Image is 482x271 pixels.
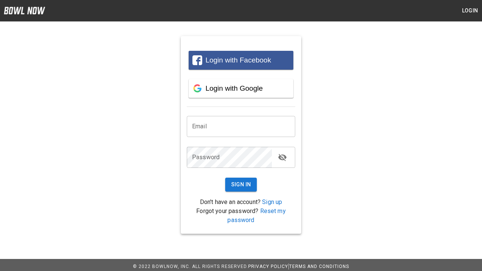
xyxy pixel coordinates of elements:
[275,150,290,165] button: toggle password visibility
[187,198,295,207] p: Don't have an account?
[189,79,293,98] button: Login with Google
[289,264,349,269] a: Terms and Conditions
[227,207,285,224] a: Reset my password
[262,198,282,206] a: Sign up
[133,264,248,269] span: © 2022 BowlNow, Inc. All Rights Reserved.
[4,7,45,14] img: logo
[187,207,295,225] p: Forgot your password?
[189,51,293,70] button: Login with Facebook
[206,56,271,64] span: Login with Facebook
[225,178,257,192] button: Sign In
[206,84,263,92] span: Login with Google
[458,4,482,18] button: Login
[248,264,288,269] a: Privacy Policy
